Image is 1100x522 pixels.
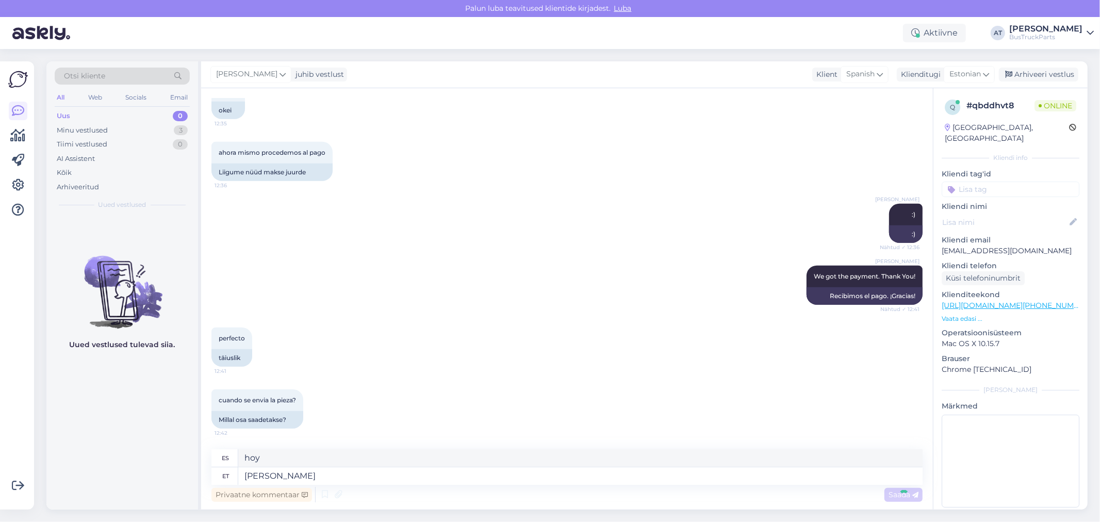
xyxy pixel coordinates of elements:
div: 0 [173,111,188,121]
span: Uued vestlused [98,200,146,209]
div: Kliendi info [942,153,1079,162]
p: [EMAIL_ADDRESS][DOMAIN_NAME] [942,246,1079,256]
div: [PERSON_NAME] [1009,25,1082,33]
img: Askly Logo [8,70,28,89]
span: [PERSON_NAME] [216,69,277,80]
div: [GEOGRAPHIC_DATA], [GEOGRAPHIC_DATA] [945,122,1069,144]
input: Lisa nimi [942,217,1068,228]
div: Arhiveeri vestlus [999,68,1078,81]
div: BusTruckParts [1009,33,1082,41]
div: Web [86,91,104,104]
span: :) [912,210,915,218]
div: Email [168,91,190,104]
div: Liigume nüüd makse juurde [211,164,333,181]
div: Küsi telefoninumbrit [942,271,1025,285]
div: :) [889,225,923,243]
p: Märkmed [942,401,1079,412]
div: juhib vestlust [291,69,344,80]
span: Luba [611,4,635,13]
div: AI Assistent [57,154,95,164]
span: We got the payment. Thank You! [814,272,915,280]
p: Kliendi tag'id [942,169,1079,180]
p: Kliendi nimi [942,201,1079,212]
div: Minu vestlused [57,125,108,136]
span: Nähtud ✓ 12:36 [880,243,920,251]
img: No chats [46,237,198,330]
div: Klienditugi [897,69,941,80]
p: Kliendi email [942,235,1079,246]
p: Operatsioonisüsteem [942,328,1079,338]
span: q [950,103,955,111]
span: Spanish [846,69,875,80]
p: Chrome [TECHNICAL_ID] [942,364,1079,375]
span: 12:35 [215,120,253,127]
div: täiuslik [211,349,252,367]
span: Nähtud ✓ 12:41 [880,305,920,313]
input: Lisa tag [942,182,1079,197]
span: cuando se envia la pieza? [219,396,296,404]
div: Millal osa saadetakse? [211,411,303,429]
div: Recibimos el pago. ¡Gracias! [807,287,923,305]
div: [PERSON_NAME] [942,385,1079,395]
div: Uus [57,111,70,121]
span: Online [1035,100,1076,111]
div: okei [211,102,245,119]
p: Klienditeekond [942,289,1079,300]
span: 12:36 [215,182,253,189]
span: 12:41 [215,367,253,375]
a: [PERSON_NAME]BusTruckParts [1009,25,1094,41]
span: [PERSON_NAME] [875,195,920,203]
div: Tiimi vestlused [57,139,107,150]
div: Arhiveeritud [57,182,99,192]
div: 3 [174,125,188,136]
p: Uued vestlused tulevad siia. [70,339,175,350]
span: ahora mismo procedemos al pago [219,149,325,156]
div: Aktiivne [903,24,966,42]
div: 0 [173,139,188,150]
div: Kõik [57,168,72,178]
div: AT [991,26,1005,40]
p: Brauser [942,353,1079,364]
span: perfecto [219,334,245,342]
div: Klient [812,69,838,80]
p: Mac OS X 10.15.7 [942,338,1079,349]
div: # qbddhvt8 [966,100,1035,112]
div: Socials [123,91,149,104]
span: 12:42 [215,429,253,437]
span: [PERSON_NAME] [875,257,920,265]
div: All [55,91,67,104]
p: Kliendi telefon [942,260,1079,271]
span: Estonian [949,69,981,80]
a: [URL][DOMAIN_NAME][PHONE_NUMBER] [942,301,1091,310]
p: Vaata edasi ... [942,314,1079,323]
span: Otsi kliente [64,71,105,81]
